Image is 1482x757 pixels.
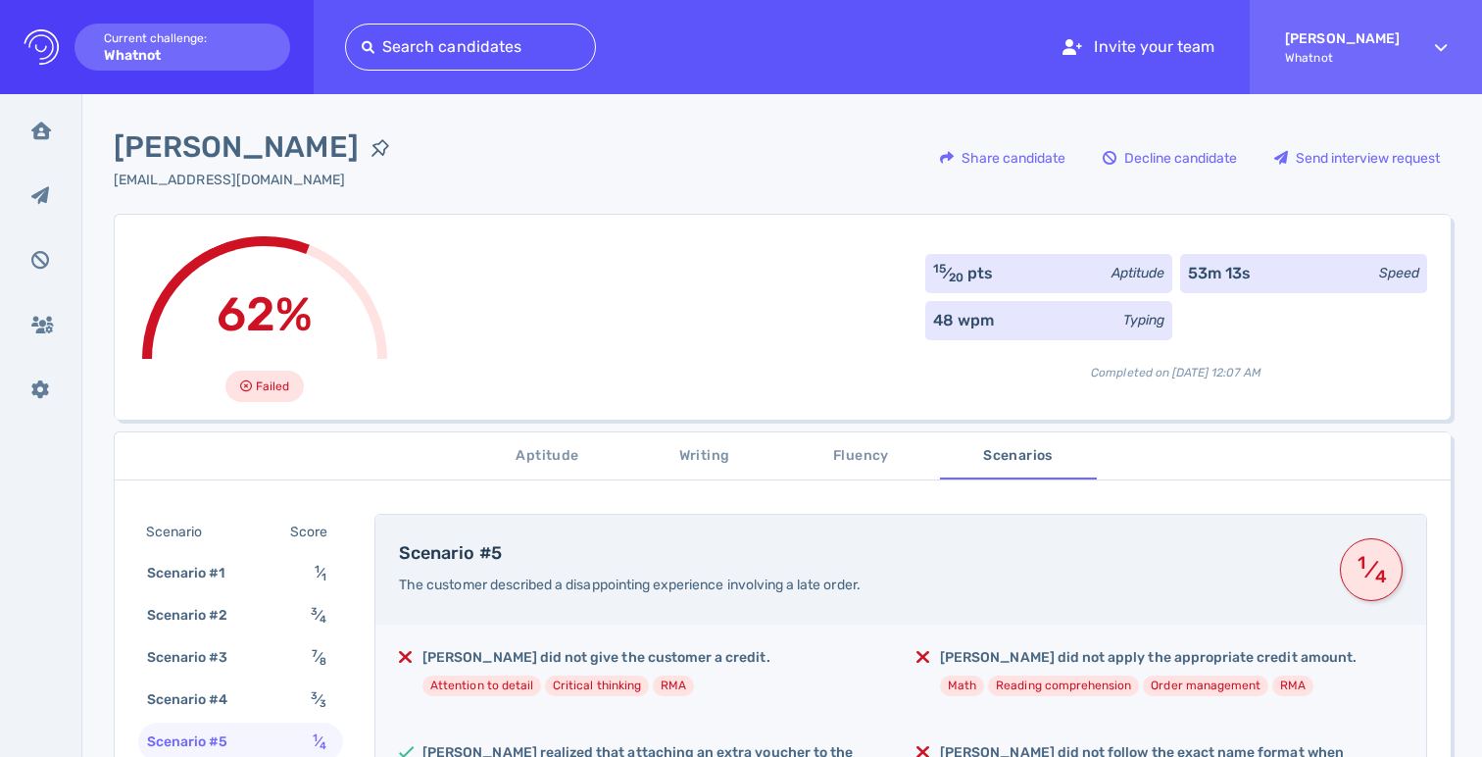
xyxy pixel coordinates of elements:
span: The customer described a disappointing experience involving a late order. [399,577,861,593]
h5: [PERSON_NAME] did not give the customer a credit. [422,648,769,668]
div: ⁄ pts [933,262,994,285]
strong: [PERSON_NAME] [1285,30,1400,47]
div: 48 wpm [933,309,994,332]
div: Scenario #1 [143,559,249,587]
div: Score [286,518,339,546]
div: Scenario [142,518,225,546]
span: Whatnot [1285,51,1400,65]
li: Critical thinking [545,676,649,696]
div: Scenario #4 [143,685,252,714]
div: Send interview request [1264,135,1450,180]
span: ⁄ [313,733,326,750]
sub: 4 [320,739,326,752]
span: ⁄ [311,691,326,708]
div: Scenario #2 [143,601,252,630]
h4: Scenario #5 [399,543,1316,565]
sub: 4 [320,613,326,626]
sub: 1 [321,571,326,583]
span: ⁄ [312,649,326,666]
sup: 15 [933,262,946,276]
span: Writing [638,444,771,469]
span: Aptitude [481,444,615,469]
span: Failed [256,375,289,398]
span: ⁄ [311,607,326,624]
sup: 1 [1355,561,1369,565]
div: Click to copy the email address [114,170,402,190]
li: Reading comprehension [988,676,1139,696]
sup: 7 [312,647,318,660]
sup: 1 [315,563,320,576]
div: Scenario #5 [143,728,252,756]
sub: 4 [1373,575,1388,579]
h5: [PERSON_NAME] did not apply the appropriate credit amount. [940,648,1357,668]
sub: 8 [320,655,326,668]
div: Typing [1123,310,1164,330]
div: Aptitude [1111,263,1164,283]
li: RMA [653,676,694,696]
li: Order management [1143,676,1268,696]
div: Scenario #3 [143,643,252,672]
button: Send interview request [1263,134,1451,181]
span: Scenarios [952,444,1085,469]
span: Fluency [795,444,928,469]
div: Decline candidate [1093,135,1247,180]
sup: 3 [311,689,318,702]
sup: 3 [311,605,318,618]
span: 62% [217,286,313,342]
sub: 3 [320,697,326,710]
div: Speed [1379,263,1419,283]
li: Math [940,676,984,696]
li: RMA [1272,676,1313,696]
li: Attention to detail [422,676,541,696]
div: Share candidate [930,135,1075,180]
button: Share candidate [929,134,1076,181]
span: ⁄ [315,565,326,581]
span: ⁄ [1355,552,1388,587]
button: Decline candidate [1092,134,1248,181]
div: Completed on [DATE] 12:07 AM [925,348,1427,381]
span: [PERSON_NAME] [114,126,359,170]
sub: 20 [949,271,963,284]
sup: 1 [313,732,318,744]
div: 53m 13s [1188,262,1251,285]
